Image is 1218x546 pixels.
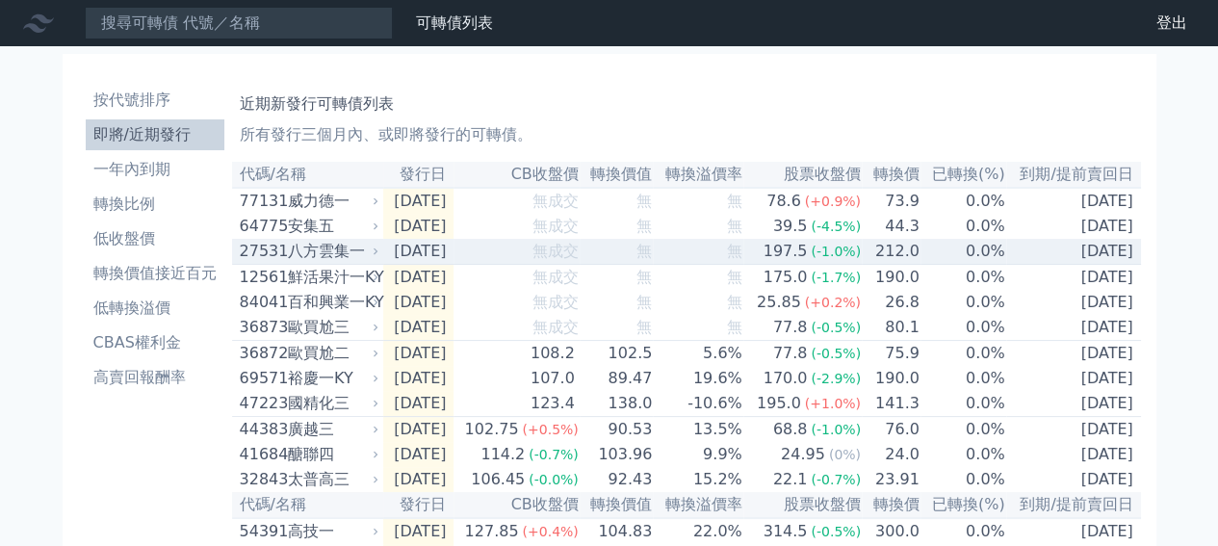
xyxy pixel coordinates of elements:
td: 104.83 [580,518,654,544]
div: 國精化三 [288,392,376,415]
td: 212.0 [862,239,920,265]
span: (+0.4%) [522,524,578,539]
td: [DATE] [383,239,454,265]
td: 300.0 [862,518,920,544]
a: 登出 [1141,8,1203,39]
div: 24.95 [777,443,829,466]
div: 127.85 [460,520,522,543]
a: 即將/近期發行 [86,119,224,150]
span: (-1.7%) [811,270,861,285]
div: 高技一 [288,520,376,543]
td: 9.9% [653,442,742,467]
td: [DATE] [383,417,454,443]
a: 可轉債列表 [416,13,493,32]
div: 77.8 [769,316,812,339]
td: [DATE] [1006,341,1141,367]
a: 高賣回報酬率 [86,362,224,393]
td: [DATE] [1006,188,1141,214]
td: 0.0% [920,290,1006,315]
span: (+1.0%) [805,396,861,411]
td: 190.0 [862,265,920,291]
span: 無成交 [532,268,579,286]
span: (-0.7%) [811,472,861,487]
td: 80.1 [862,315,920,341]
span: (+0.2%) [805,295,861,310]
div: 197.5 [760,240,812,263]
div: 107.0 [527,367,579,390]
div: 歐買尬三 [288,316,376,339]
div: 裕慶一KY [288,367,376,390]
span: 無 [636,242,652,260]
a: CBAS權利金 [86,327,224,358]
th: 轉換價值 [580,492,654,518]
td: 15.2% [653,467,742,492]
td: 0.0% [920,265,1006,291]
td: 44.3 [862,214,920,239]
th: 轉換價 [862,162,920,188]
li: 轉換價值接近百元 [86,262,224,285]
div: 123.4 [527,392,579,415]
div: 108.2 [527,342,579,365]
th: 到期/提前賣回日 [1006,492,1141,518]
td: 0.0% [920,366,1006,391]
td: [DATE] [1006,290,1141,315]
div: 百和興業一KY [288,291,376,314]
td: [DATE] [383,315,454,341]
td: [DATE] [1006,366,1141,391]
span: 無 [727,318,742,336]
td: 138.0 [580,391,654,417]
span: 無成交 [532,217,579,235]
th: 代碼/名稱 [232,162,383,188]
li: 低收盤價 [86,227,224,250]
div: 八方雲集一 [288,240,376,263]
span: (-0.5%) [811,346,861,361]
th: 股票收盤價 [743,492,862,518]
span: 無 [727,217,742,235]
th: CB收盤價 [454,492,579,518]
td: [DATE] [1006,265,1141,291]
span: (0%) [829,447,861,462]
td: [DATE] [383,341,454,367]
div: 聊天小工具 [1122,454,1218,546]
td: 0.0% [920,214,1006,239]
a: 一年內到期 [86,154,224,185]
div: 安集五 [288,215,376,238]
div: 102.75 [460,418,522,441]
span: (-1.0%) [811,244,861,259]
div: 醣聯四 [288,443,376,466]
div: 195.0 [753,392,805,415]
span: 無成交 [532,293,579,311]
div: 歐買尬二 [288,342,376,365]
td: -10.6% [653,391,742,417]
td: [DATE] [383,265,454,291]
span: (-2.9%) [811,371,861,386]
td: 103.96 [580,442,654,467]
div: 175.0 [760,266,812,289]
h1: 近期新發行可轉債列表 [240,92,1133,116]
th: 已轉換(%) [920,492,1006,518]
td: 0.0% [920,341,1006,367]
th: 代碼/名稱 [232,492,383,518]
th: 到期/提前賣回日 [1006,162,1141,188]
div: 威力德一 [288,190,376,213]
div: 47223 [240,392,283,415]
td: [DATE] [1006,315,1141,341]
span: 無 [636,217,652,235]
div: 鮮活果汁一KY [288,266,376,289]
div: 54391 [240,520,283,543]
td: [DATE] [1006,214,1141,239]
td: 22.0% [653,518,742,544]
td: [DATE] [383,214,454,239]
td: 141.3 [862,391,920,417]
th: 已轉換(%) [920,162,1006,188]
li: 一年內到期 [86,158,224,181]
th: 轉換價 [862,492,920,518]
a: 轉換價值接近百元 [86,258,224,289]
span: 無成交 [532,192,579,210]
td: 76.0 [862,417,920,443]
span: (-0.0%) [529,472,579,487]
td: 102.5 [580,341,654,367]
td: 13.5% [653,417,742,443]
span: 無 [727,293,742,311]
span: 無 [727,242,742,260]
